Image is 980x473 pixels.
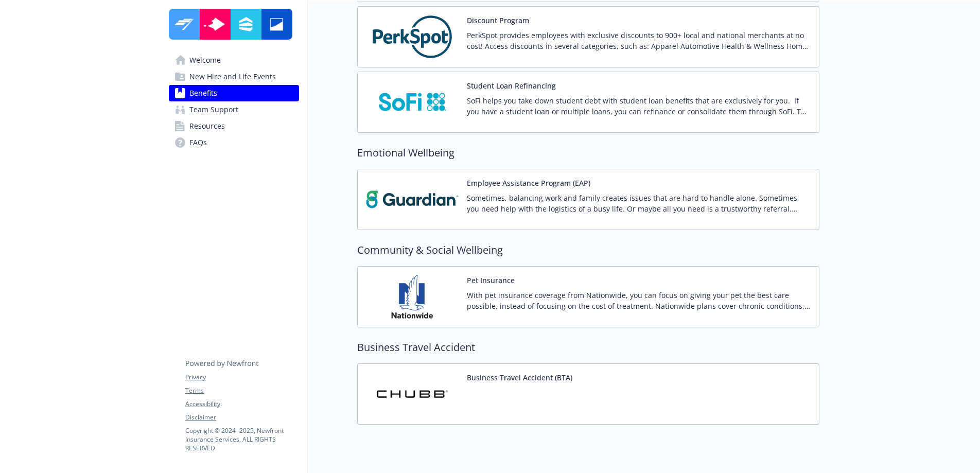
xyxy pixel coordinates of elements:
[169,85,299,101] a: Benefits
[189,134,207,151] span: FAQs
[366,80,459,124] img: SoFi carrier logo
[185,386,299,395] a: Terms
[169,52,299,68] a: Welcome
[169,101,299,118] a: Team Support
[185,413,299,422] a: Disclaimer
[185,426,299,452] p: Copyright © 2024 - 2025 , Newfront Insurance Services, ALL RIGHTS RESERVED
[467,372,572,383] button: Business Travel Accident (BTA)
[467,178,590,188] button: Employee Assistance Program (EAP)
[169,68,299,85] a: New Hire and Life Events
[467,275,515,286] button: Pet Insurance
[357,340,819,355] h2: Business Travel Accident
[169,134,299,151] a: FAQs
[185,399,299,409] a: Accessibility
[366,372,459,416] img: Chubb Insurance Company carrier logo
[467,192,811,214] p: Sometimes, balancing work and family creates issues that are hard to handle alone. Sometimes, you...
[357,145,819,161] h2: Emotional Wellbeing
[366,15,459,59] img: PerkSpot carrier logo
[189,68,276,85] span: New Hire and Life Events
[467,30,811,51] p: PerkSpot provides employees with exclusive discounts to 900+ local and national merchants at no c...
[189,85,217,101] span: Benefits
[467,95,811,117] p: SoFi helps you take down student debt with student loan benefits that are exclusively for you. If...
[467,290,811,311] p: With pet insurance coverage from Nationwide, you can focus on giving your pet the best care possi...
[185,373,299,382] a: Privacy
[189,101,238,118] span: Team Support
[169,118,299,134] a: Resources
[467,80,556,91] button: Student Loan Refinancing
[467,15,529,26] button: Discount Program
[366,178,459,221] img: Guardian carrier logo
[189,118,225,134] span: Resources
[189,52,221,68] span: Welcome
[357,242,819,258] h2: Community & Social Wellbeing
[366,275,459,319] img: Nationwide Pet Insurance carrier logo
